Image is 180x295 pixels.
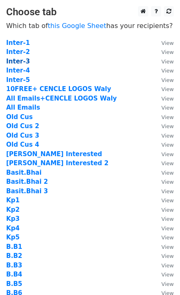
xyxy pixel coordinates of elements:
a: Inter-2 [6,48,30,56]
a: B.B3 [6,262,22,269]
a: Old Cus 4 [6,141,39,148]
small: View [161,216,174,222]
small: View [161,151,174,157]
a: Kp4 [6,225,20,232]
a: View [153,58,174,65]
a: View [153,169,174,176]
small: View [161,170,174,176]
a: [PERSON_NAME] Interested [6,150,102,158]
a: Inter-4 [6,67,30,74]
a: View [153,113,174,121]
div: Chat Widget [139,255,180,295]
a: Basit.Bhai [6,169,42,176]
a: Old Cus 3 [6,132,39,139]
a: B.B4 [6,271,22,278]
small: View [161,188,174,194]
a: View [153,225,174,232]
small: View [161,207,174,213]
a: View [153,122,174,130]
a: View [153,39,174,47]
a: View [153,243,174,251]
small: View [161,225,174,232]
a: View [153,206,174,213]
a: All Emails+CENCLE LOGOS Waly [6,95,117,102]
a: View [153,141,174,148]
a: All Emails [6,104,40,111]
a: View [153,104,174,111]
a: this Google Sheet [48,22,106,30]
small: View [161,86,174,92]
a: Inter-1 [6,39,30,47]
a: Old Cus 2 [6,122,39,130]
p: Which tab of has your recipients? [6,21,174,30]
a: View [153,159,174,167]
small: View [161,133,174,139]
small: View [161,105,174,111]
a: [PERSON_NAME] Interested 2 [6,159,109,167]
a: Inter-5 [6,76,30,84]
small: View [161,142,174,148]
small: View [161,68,174,74]
small: View [161,160,174,166]
a: Basit.Bhai 2 [6,178,48,185]
a: Kp1 [6,197,20,204]
small: View [161,123,174,129]
a: View [153,48,174,56]
a: Inter-3 [6,58,30,65]
a: Kp2 [6,206,20,213]
small: View [161,59,174,65]
small: View [161,179,174,185]
small: View [161,114,174,120]
h3: Choose tab [6,6,174,18]
small: View [161,253,174,259]
a: Old Cus [6,113,33,121]
a: View [153,252,174,260]
a: View [153,234,174,241]
small: View [161,234,174,241]
small: View [161,197,174,204]
a: View [153,197,174,204]
a: View [153,85,174,93]
a: Basit.Bhai 3 [6,187,48,195]
a: View [153,178,174,185]
a: B.B2 [6,252,22,260]
a: View [153,150,174,158]
a: B.B5 [6,280,22,288]
small: View [161,244,174,250]
a: Kp3 [6,215,20,222]
a: View [153,76,174,84]
a: Kp5 [6,234,20,241]
a: 10FREE+ CENCLE LOGOS Waly [6,85,111,93]
small: View [161,96,174,102]
a: B.B1 [6,243,22,251]
a: View [153,215,174,222]
a: View [153,187,174,195]
a: View [153,95,174,102]
small: View [161,40,174,46]
small: View [161,77,174,83]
